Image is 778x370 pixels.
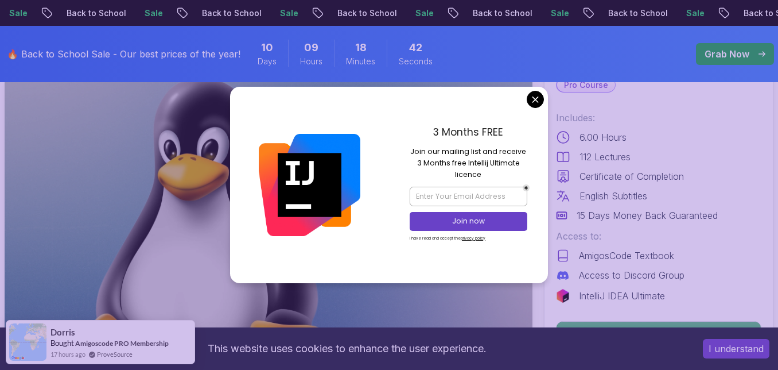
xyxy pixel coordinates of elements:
[50,327,75,337] span: Dorris
[9,336,686,361] div: This website uses cookies to enhance the user experience.
[705,47,749,61] p: Grab Now
[7,47,240,61] p: 🔥 Back to School Sale - Our best prices of the year!
[399,56,433,67] span: Seconds
[579,130,627,144] p: 6.00 Hours
[556,289,570,303] img: jetbrains logo
[135,7,172,19] p: Sale
[577,209,718,222] p: 15 Days Money Back Guaranteed
[304,40,318,56] span: 9 Hours
[406,7,442,19] p: Sale
[261,40,273,56] span: 10 Days
[9,323,46,361] img: provesource social proof notification image
[703,339,769,359] button: Accept cookies
[258,56,277,67] span: Days
[270,7,307,19] p: Sale
[75,339,169,348] a: Amigoscode PRO Membership
[598,7,676,19] p: Back to School
[97,349,133,359] a: ProveSource
[346,56,375,67] span: Minutes
[579,268,684,282] p: Access to Discord Group
[556,111,761,125] p: Includes:
[557,78,615,92] p: Pro Course
[409,40,422,56] span: 42 Seconds
[50,338,74,348] span: Bought
[57,7,135,19] p: Back to School
[355,40,367,56] span: 18 Minutes
[579,289,665,303] p: IntelliJ IDEA Ultimate
[556,321,761,348] button: Get Started
[557,322,761,347] p: Get Started
[192,7,270,19] p: Back to School
[579,169,684,183] p: Certificate of Completion
[300,56,322,67] span: Hours
[50,349,85,359] span: 17 hours ago
[676,7,713,19] p: Sale
[579,150,631,164] p: 112 Lectures
[463,7,541,19] p: Back to School
[328,7,406,19] p: Back to School
[579,249,674,263] p: AmigosCode Textbook
[556,229,761,243] p: Access to:
[579,189,647,203] p: English Subtitles
[541,7,578,19] p: Sale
